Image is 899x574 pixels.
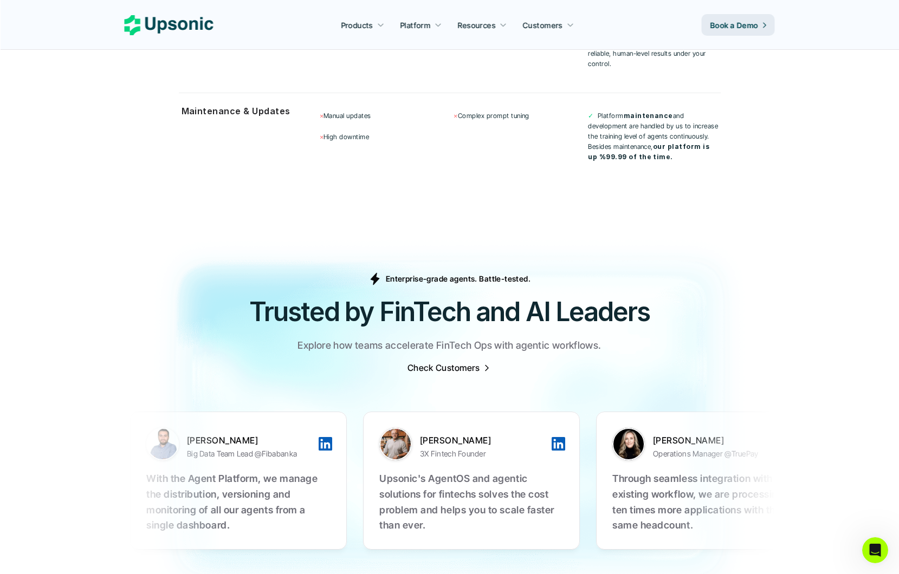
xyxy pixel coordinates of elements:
iframe: Intercom live chat [862,537,888,563]
div: Send us a message [22,136,181,148]
p: Manual updates [320,110,452,121]
p: Hi there 👋 [22,77,195,95]
span: × [320,133,324,141]
p: Through seamless integration with our existing workflow, we are processing ten times more applica... [612,471,797,533]
a: Products [334,15,391,35]
p: Maintenance & Updates [182,103,309,119]
a: Check Customers [408,362,491,374]
a: Book a Demo [702,14,775,36]
p: Explore how teams accelerate FinTech Ops with agentic workflows. [297,338,601,354]
img: logo [22,21,96,38]
p: High downtime [320,132,452,142]
p: How can we help? [22,95,195,114]
p: [PERSON_NAME] [187,434,317,446]
p: With the Agent Platform, we manage the distribution, versioning and monitoring of all our agents ... [146,471,331,533]
p: Customers [523,19,563,31]
p: Enterprise-grade agents. Battle-tested. [386,273,531,284]
p: Book a Demo [710,19,759,31]
p: Operations Manager @TruePay [653,447,759,460]
p: Platform and development are handled by us to increase the training level of agents continuously.... [588,110,720,162]
span: × [320,112,324,120]
div: Send us a messageWe will reply as soon as we can [11,127,206,168]
span: Home [42,365,66,373]
button: Messages [108,338,217,381]
p: Big Data Team Lead @Fibabanka [187,447,297,460]
h2: Trusted by FinTech and AI Leaders [125,293,775,330]
p: [PERSON_NAME] [653,434,783,446]
span: ✓ [588,112,593,120]
p: Complex prompt tuning [454,110,586,121]
div: We will reply as soon as we can [22,148,181,159]
span: × [454,112,457,120]
p: Platform [400,19,430,31]
div: Profile image for Mehmet [147,17,169,39]
strong: maintenance [624,112,673,120]
p: [PERSON_NAME] [420,434,550,446]
span: Messages [144,365,182,373]
p: Products [341,19,373,31]
p: Upsonic's AgentOS and agentic solutions for fintechs solves the cost problem and helps you to sca... [379,471,564,533]
p: Resources [458,19,496,31]
p: 3X Fintech Founder [420,447,486,460]
p: Check Customers [408,362,480,374]
div: Close [186,17,206,37]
